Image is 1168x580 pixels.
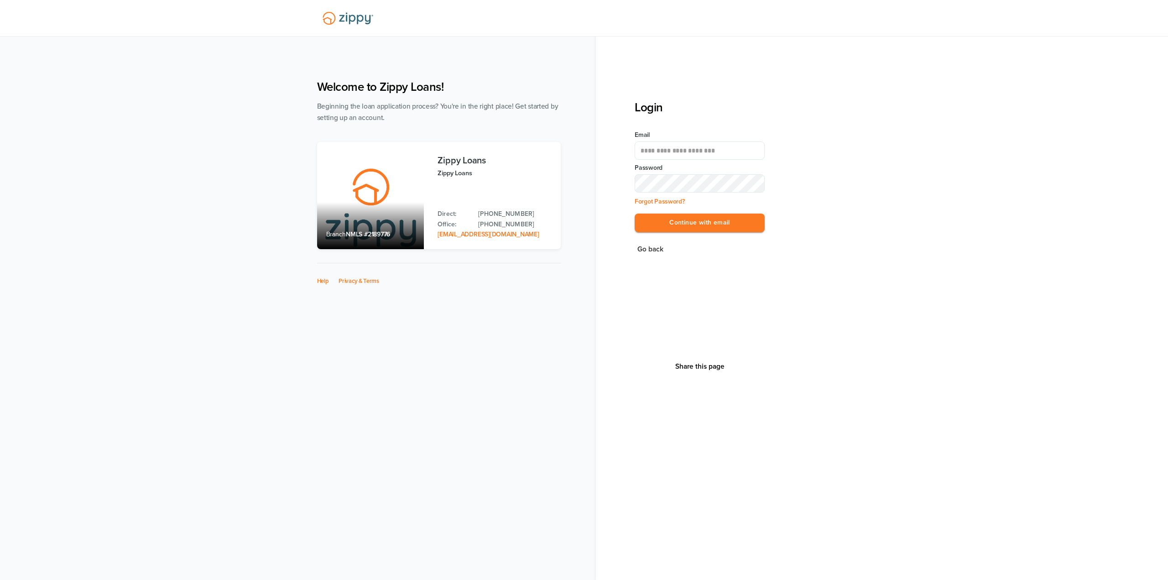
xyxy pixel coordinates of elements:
label: Password [635,163,765,172]
a: Office Phone: 512-975-2947 [478,219,551,230]
a: Forgot Password? [635,198,685,205]
h3: Login [635,100,765,115]
p: Direct: [438,209,469,219]
a: Help [317,277,329,285]
h3: Zippy Loans [438,156,551,166]
button: Go back [635,243,666,256]
label: Email [635,131,765,140]
h1: Welcome to Zippy Loans! [317,80,561,94]
a: Direct Phone: 512-975-2947 [478,209,551,219]
img: Lender Logo [317,8,379,29]
span: Beginning the loan application process? You're in the right place! Get started by setting up an a... [317,102,558,122]
span: NMLS #2189776 [346,230,390,238]
input: Email Address [635,141,765,160]
span: Branch [326,230,346,238]
button: Share This Page [673,362,727,371]
a: Privacy & Terms [339,277,379,285]
p: Office: [438,219,469,230]
input: Input Password [635,174,765,193]
p: Zippy Loans [438,168,551,178]
a: Email Address: zippyguide@zippymh.com [438,230,539,238]
button: Continue with email [635,214,765,232]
